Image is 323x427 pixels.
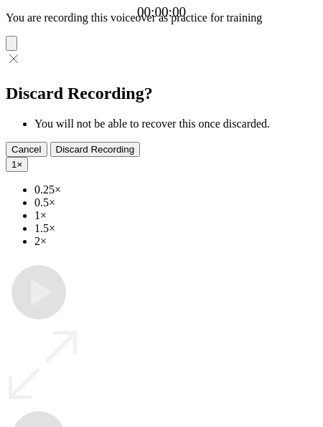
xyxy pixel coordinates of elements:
li: 0.25× [34,183,317,196]
a: 00:00:00 [137,4,186,20]
li: You will not be able to recover this once discarded. [34,117,317,130]
p: You are recording this voiceover as practice for training [6,11,317,24]
li: 2× [34,235,317,248]
button: 1× [6,157,28,172]
li: 1× [34,209,317,222]
span: 1 [11,159,17,170]
h2: Discard Recording? [6,84,317,103]
button: Discard Recording [50,142,141,157]
button: Cancel [6,142,47,157]
li: 0.5× [34,196,317,209]
li: 1.5× [34,222,317,235]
